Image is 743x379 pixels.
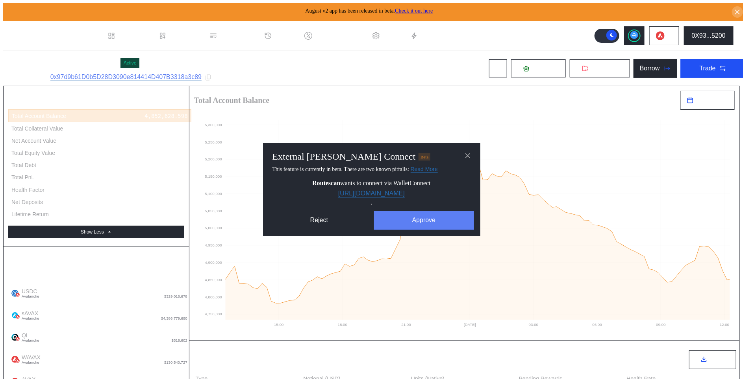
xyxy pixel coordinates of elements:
[464,322,476,327] text: [DATE]
[315,32,363,39] div: Discount Factors
[220,32,255,39] div: Permissions
[11,290,19,297] img: usdc.png
[9,74,47,81] div: Subaccount ID:
[312,180,431,187] span: wants to connect via WalletConnect
[50,74,202,81] a: 0x97d9b61D0b5D28D3090e814414D407B3318a3c89
[419,153,430,160] div: Beta
[205,226,222,230] text: 5,000,000
[697,98,728,103] span: Last 24 Hours
[11,162,36,169] div: Total Debt
[81,229,104,235] div: Show Less
[700,65,716,72] div: Trade
[145,112,188,120] div: 4,852,628.598
[22,316,39,320] span: Avalanche
[16,315,20,319] img: svg%3e
[383,32,401,39] div: Admin
[154,137,187,144] div: 60,493.529
[151,310,187,317] div: 152,327.232
[16,337,20,341] img: svg%3e
[194,96,674,104] h2: Total Account Balance
[205,295,222,299] text: 4,800,000
[205,191,222,196] text: 5,100,000
[411,166,438,173] a: Read More
[11,312,19,319] img: savax_blue.png
[144,162,187,169] div: 4,792,135.070
[11,186,44,193] div: Health Factor
[161,316,187,320] span: $4,386,779.690
[692,32,726,39] div: 0X93...5200
[11,211,49,218] div: Lifetime Return
[11,356,19,363] img: wrapped-avax.png
[11,174,34,181] div: Total PnL
[720,322,730,327] text: 12:00
[11,137,56,144] div: Net Account Value
[22,361,41,364] span: Avalanche
[151,288,187,295] div: 329,057.152
[8,94,184,109] div: Account Summary
[205,243,222,247] text: 4,950,000
[19,288,39,298] span: USDC
[170,32,200,39] div: Loan Book
[205,312,222,316] text: 4,750,000
[164,361,187,364] span: $130,540.727
[8,270,184,282] div: Aggregate Balances
[338,322,348,327] text: 18:00
[184,199,187,206] div: -
[184,211,187,218] div: -
[196,355,240,364] div: DeFi Metrics
[275,32,295,39] div: History
[154,332,187,339] div: 46,390.858
[656,31,665,40] img: chain logo
[171,186,187,193] div: 1.013
[374,211,474,230] button: Approve
[19,332,39,342] span: QI
[19,310,39,320] span: sAVAX
[272,167,438,173] span: This feature is currently in beta. There are two known pitfalls:
[656,322,666,327] text: 09:00
[8,254,184,270] div: Account Balance
[11,199,43,206] div: Net Deposits
[22,339,39,342] span: Avalanche
[154,149,187,156] div: 60,493.529
[9,56,117,70] div: Upshift AVAX - MNNC
[19,354,41,364] span: WAVAX
[272,152,416,162] h2: External [PERSON_NAME] Connect
[205,260,222,265] text: 4,900,000
[461,149,474,162] button: close modal
[529,322,539,327] text: 03:00
[22,294,39,298] span: Avalanche
[205,123,222,127] text: 5,300,000
[591,65,618,72] span: Withdraw
[184,174,187,181] div: -
[593,322,602,327] text: 06:00
[205,278,222,282] text: 4,850,000
[124,60,137,66] div: Active
[157,354,187,361] div: 5,529.044
[205,174,222,178] text: 5,150,000
[172,339,187,342] span: $318.602
[205,140,222,144] text: 5,250,000
[205,157,222,161] text: 5,200,000
[532,65,554,72] span: Deposit
[16,359,20,363] img: svg%3e
[395,8,433,14] a: Check it out here
[401,322,411,327] text: 21:00
[12,112,66,120] div: Total Account Balance
[338,190,405,198] a: [URL][DOMAIN_NAME]
[11,125,63,132] div: Total Collateral Value
[164,294,187,298] span: $329,016.678
[640,65,660,72] div: Borrow
[16,293,20,297] img: svg%3e
[11,334,19,341] img: GergDDN3_400x400.jpg
[306,8,433,14] span: August v2 app has been released in beta.
[205,209,222,213] text: 5,050,000
[421,32,456,39] div: Automations
[312,180,340,187] b: Routescan
[11,149,55,156] div: Total Equity Value
[119,32,149,39] div: Dashboard
[274,322,284,327] text: 15:00
[144,125,187,132] div: 4,852,628.598
[269,211,369,230] button: Reject
[710,357,724,363] span: Export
